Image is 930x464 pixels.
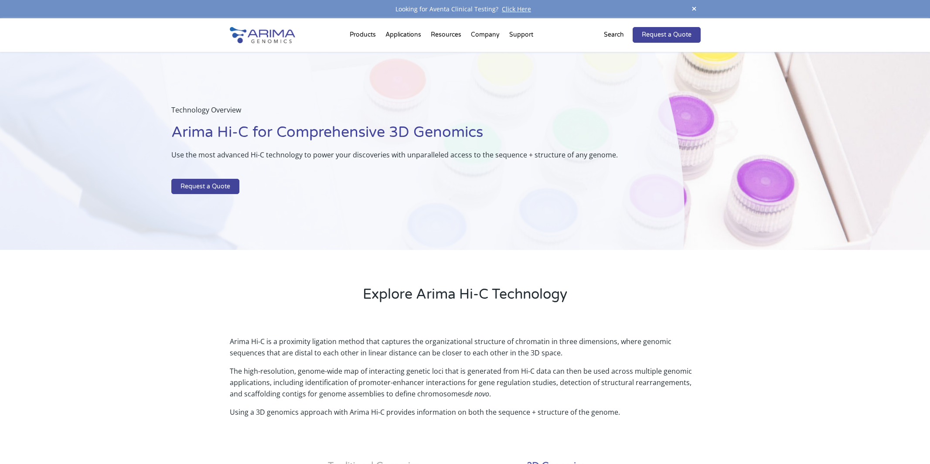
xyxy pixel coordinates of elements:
[498,5,535,13] a: Click Here
[171,149,641,167] p: Use the most advanced Hi-C technology to power your discoveries with unparalleled access to the s...
[230,406,701,418] p: Using a 3D genomics approach with Arima Hi-C provides information on both the sequence + structur...
[230,336,701,365] p: Arima Hi-C is a proximity ligation method that captures the organizational structure of chromatin...
[171,123,641,149] h1: Arima Hi-C for Comprehensive 3D Genomics
[230,365,701,406] p: The high-resolution, genome-wide map of interacting genetic loci that is generated from Hi-C data...
[633,27,701,43] a: Request a Quote
[171,104,641,123] p: Technology Overview
[230,285,701,311] h2: Explore Arima Hi-C Technology
[171,179,239,194] a: Request a Quote
[604,29,624,41] p: Search
[465,389,489,399] i: de novo
[230,3,701,15] div: Looking for Aventa Clinical Testing?
[230,27,295,43] img: Arima-Genomics-logo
